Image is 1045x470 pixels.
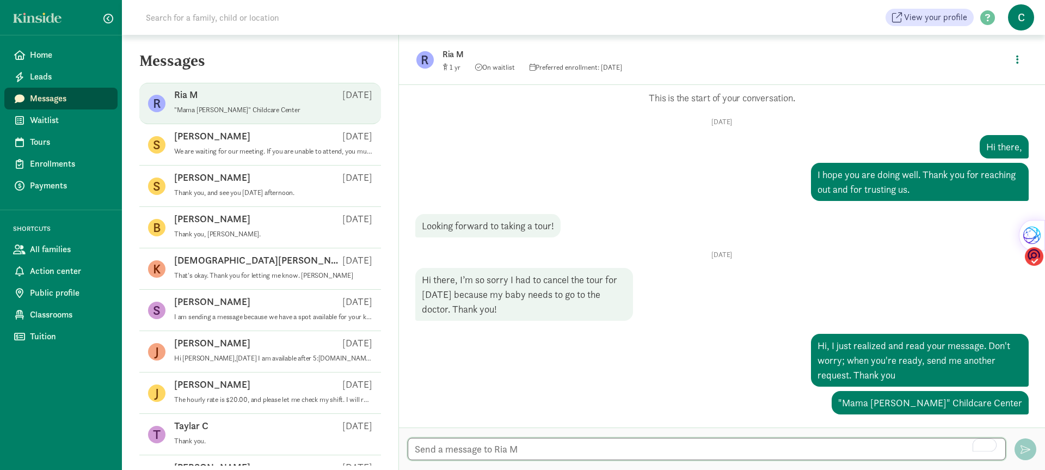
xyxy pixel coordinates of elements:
[148,302,165,319] figure: S
[4,88,118,109] a: Messages
[148,260,165,278] figure: K
[174,378,250,391] p: [PERSON_NAME]
[174,188,372,197] p: Thank you, and see you [DATE] afternoon.
[148,95,165,112] figure: R
[148,384,165,402] figure: J
[139,7,445,28] input: Search for a family, child or location
[4,326,118,347] a: Tuition
[30,92,109,105] span: Messages
[148,343,165,361] figure: J
[4,44,118,66] a: Home
[30,243,109,256] span: All families
[174,254,342,267] p: [DEMOGRAPHIC_DATA][PERSON_NAME]
[4,109,118,131] a: Waitlist
[442,47,785,62] p: Ria M
[30,114,109,127] span: Waitlist
[415,251,1029,259] p: [DATE]
[30,157,109,170] span: Enrollments
[4,153,118,175] a: Enrollments
[30,286,109,300] span: Public profile
[342,419,372,432] p: [DATE]
[415,268,633,321] div: Hi there, I’m so sorry I had to cancel the tour for [DATE] because my baby needs to go to the doc...
[832,391,1029,414] div: "Mama [PERSON_NAME]" Childcare Center
[4,260,118,282] a: Action center
[886,9,974,26] a: View your profile
[174,88,198,101] p: Ria M
[342,295,372,308] p: [DATE]
[30,179,109,192] span: Payments
[148,426,165,443] figure: T
[174,271,372,280] p: That's okay. Thank you for letting me know. [PERSON_NAME]
[174,212,250,225] p: [PERSON_NAME]
[174,106,372,114] p: "Mama [PERSON_NAME]" Childcare Center
[174,130,250,143] p: [PERSON_NAME]
[4,304,118,326] a: Classrooms
[342,254,372,267] p: [DATE]
[342,337,372,350] p: [DATE]
[342,130,372,143] p: [DATE]
[174,313,372,321] p: I am sending a message because we have a spot available for your kiddo in September. Additionally...
[30,48,109,62] span: Home
[415,91,1029,105] p: This is the start of your conversation.
[174,354,372,363] p: Hi [PERSON_NAME],[DATE] I am available after 5:[DOMAIN_NAME] that works for you?
[30,330,109,343] span: Tuition
[980,135,1029,158] div: Hi there,
[30,70,109,83] span: Leads
[174,337,250,350] p: [PERSON_NAME]
[174,147,372,156] p: We are waiting for our meeting. If you are unable to attend, you must call us. We take our respon...
[30,136,109,149] span: Tours
[415,214,561,237] div: Looking forward to taking a tour!
[174,395,372,404] p: The hourly rate is $20.00, and please let me check my shift. I will respond to you as soon as pos...
[1008,4,1034,30] span: C
[342,212,372,225] p: [DATE]
[174,437,372,445] p: Thank you.
[342,88,372,101] p: [DATE]
[811,334,1029,387] div: Hi, I just realized and read your message. Don't worry; when you're ready, send me another reques...
[30,265,109,278] span: Action center
[174,295,250,308] p: [PERSON_NAME]
[148,136,165,154] figure: S
[148,219,165,236] figure: B
[342,171,372,184] p: [DATE]
[811,163,1029,201] div: I hope you are doing well. Thank you for reaching out and for trusting us.
[342,378,372,391] p: [DATE]
[122,52,398,78] h5: Messages
[416,51,434,69] figure: R
[4,282,118,304] a: Public profile
[30,308,109,321] span: Classrooms
[904,11,967,24] span: View your profile
[475,63,515,72] span: On waitlist
[4,66,118,88] a: Leads
[530,63,622,72] span: Preferred enrollment: [DATE]
[174,230,372,239] p: Thank you, [PERSON_NAME].
[4,175,118,197] a: Payments
[1025,247,1043,267] img: o1IwAAAABJRU5ErkJggg==
[408,438,1006,460] textarea: To enrich screen reader interactions, please activate Accessibility in Grammarly extension settings
[415,118,1029,126] p: [DATE]
[450,63,460,72] span: 1
[4,239,118,260] a: All families
[174,419,208,432] p: Taylar C
[174,171,250,184] p: [PERSON_NAME]
[4,131,118,153] a: Tours
[148,178,165,195] figure: S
